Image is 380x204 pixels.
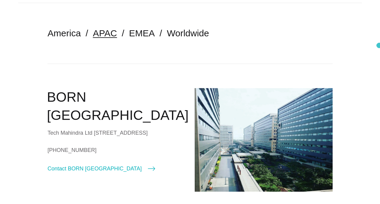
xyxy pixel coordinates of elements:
[47,88,185,125] h2: BORN [GEOGRAPHIC_DATA]
[47,28,81,38] a: America
[47,128,185,137] div: Tech Mahindra Ltd [STREET_ADDRESS]
[129,28,155,38] a: EMEA
[167,28,209,38] a: Worldwide
[47,164,155,173] a: Contact BORN [GEOGRAPHIC_DATA]
[47,146,185,155] a: [PHONE_NUMBER]
[93,28,117,38] a: APAC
